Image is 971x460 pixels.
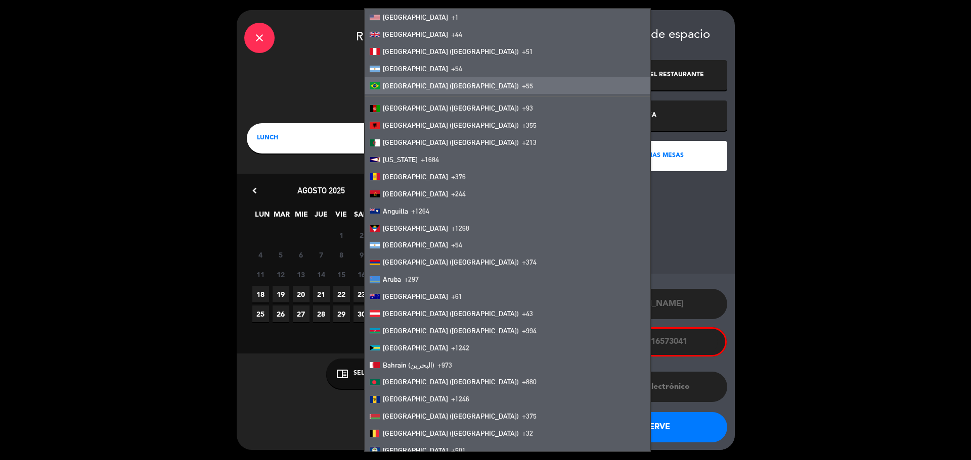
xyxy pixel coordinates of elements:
span: +44 [451,30,462,38]
span: 13 [293,266,310,283]
span: Aruba [383,275,401,283]
span: [GEOGRAPHIC_DATA] [383,241,448,249]
span: 20 [293,286,310,302]
span: +51 [522,47,533,56]
span: 18 [252,286,269,302]
span: +355 [522,121,537,129]
span: [GEOGRAPHIC_DATA] [383,65,448,73]
span: LUNCH [257,133,278,143]
span: Anguilla [383,207,408,215]
span: 22 [333,286,350,302]
span: 9 [354,246,370,263]
span: +376 [451,173,466,181]
span: [GEOGRAPHIC_DATA] ([GEOGRAPHIC_DATA]) [383,412,519,420]
span: 25 [252,305,269,322]
span: [GEOGRAPHIC_DATA] ([GEOGRAPHIC_DATA]) [383,378,519,386]
span: [US_STATE] [383,156,418,164]
span: +32 [522,429,533,437]
span: [GEOGRAPHIC_DATA] ([GEOGRAPHIC_DATA]) [383,429,519,437]
i: chrome_reader_mode [336,368,348,380]
span: +213 [522,138,537,146]
span: 14 [313,266,330,283]
div: CERRAR TODO EL RESTAURANTE [603,70,704,80]
span: 21 [313,286,330,302]
span: VIE [333,209,349,225]
span: [GEOGRAPHIC_DATA] ([GEOGRAPHIC_DATA]) [383,47,519,56]
span: [GEOGRAPHIC_DATA] [383,446,448,454]
span: Seleccione Menú [354,369,414,379]
span: +1268 [451,224,469,232]
span: 19 [273,286,289,302]
span: 8 [333,246,350,263]
span: 5 [273,246,289,263]
span: 1 [333,227,350,243]
span: +55 [522,82,533,90]
span: 2 [354,227,370,243]
span: [GEOGRAPHIC_DATA] [383,173,448,181]
span: +374 [522,258,537,266]
span: 7 [313,246,330,263]
span: [GEOGRAPHIC_DATA] [383,30,448,38]
span: 26 [273,305,289,322]
span: [GEOGRAPHIC_DATA] [383,190,448,198]
span: 27 [293,305,310,322]
span: +994 [522,327,537,335]
button: RESERVE [578,412,727,442]
span: +880 [522,378,537,386]
span: Bahrain (‫البحرين‬‎) [383,361,434,369]
span: 12 [273,266,289,283]
span: MIE [293,209,310,225]
span: +1246 [451,395,469,403]
input: Correo Electrónico [615,380,720,394]
span: 15 [333,266,350,283]
span: +297 [404,275,419,283]
span: 4 [252,246,269,263]
span: +244 [451,190,466,198]
span: +1684 [421,156,439,164]
span: +375 [522,412,537,420]
span: +1 [451,13,459,21]
span: 28 [313,305,330,322]
span: [GEOGRAPHIC_DATA] [383,292,448,300]
span: +973 [437,361,452,369]
span: +1264 [411,207,429,215]
span: [GEOGRAPHIC_DATA] [383,13,448,21]
span: +1242 [451,344,469,352]
span: LUN [254,209,271,225]
input: Teléfono [606,329,718,355]
span: 6 [293,246,310,263]
span: [GEOGRAPHIC_DATA] ([GEOGRAPHIC_DATA]) [383,82,519,90]
span: [GEOGRAPHIC_DATA] [383,224,448,232]
span: JUE [313,209,330,225]
span: [GEOGRAPHIC_DATA] [383,395,448,403]
span: 23 [354,286,370,302]
i: chevron_left [249,185,260,196]
input: Nombre [615,297,720,311]
span: MAR [274,209,290,225]
span: [GEOGRAPHIC_DATA] (‫[GEOGRAPHIC_DATA]‬‎) [383,104,519,112]
span: +501 [451,446,466,454]
span: [GEOGRAPHIC_DATA] ([GEOGRAPHIC_DATA]) [383,310,519,318]
span: agosto 2025 [297,185,345,195]
div: Reserva especial [237,10,565,63]
span: 16 [354,266,370,283]
span: +54 [451,65,462,73]
div: Opciones de espacio [578,28,727,42]
span: 30 [354,305,370,322]
span: +43 [522,310,533,318]
i: close [253,32,266,44]
span: +54 [451,241,462,249]
span: 29 [333,305,350,322]
span: +61 [451,292,462,300]
span: [GEOGRAPHIC_DATA] (‫[GEOGRAPHIC_DATA]‬‎) [383,138,519,146]
span: [GEOGRAPHIC_DATA] ([GEOGRAPHIC_DATA]) [383,327,519,335]
span: +93 [522,104,533,112]
span: [GEOGRAPHIC_DATA] [383,344,448,352]
span: [GEOGRAPHIC_DATA] ([GEOGRAPHIC_DATA]) [383,258,519,266]
span: 11 [252,266,269,283]
span: [GEOGRAPHIC_DATA] ([GEOGRAPHIC_DATA]) [383,121,519,129]
span: SAB [352,209,369,225]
